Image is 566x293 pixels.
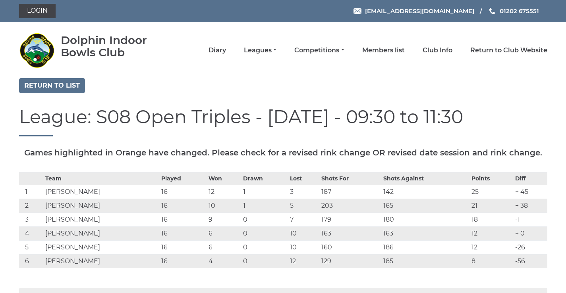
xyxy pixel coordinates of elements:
td: 16 [159,199,207,213]
td: 3 [19,213,43,226]
td: 18 [469,213,514,226]
td: 5 [288,199,319,213]
td: -1 [513,213,547,226]
a: Phone us 01202 675551 [488,6,539,15]
td: 180 [381,213,469,226]
td: 2 [19,199,43,213]
td: [PERSON_NAME] [43,213,159,226]
td: 16 [159,185,207,199]
td: + 0 [513,226,547,240]
th: Drawn [241,172,288,185]
td: 1 [241,185,288,199]
a: Diary [209,46,226,55]
a: Competitions [294,46,344,55]
td: 7 [288,213,319,226]
td: 1 [19,185,43,199]
th: Diff [513,172,547,185]
td: 3 [288,185,319,199]
td: 129 [319,254,381,268]
td: 9 [207,213,241,226]
td: 142 [381,185,469,199]
td: 163 [319,226,381,240]
img: Email [354,8,361,14]
td: 16 [159,226,207,240]
span: 01202 675551 [500,7,539,15]
th: Shots Against [381,172,469,185]
td: [PERSON_NAME] [43,199,159,213]
td: 6 [207,240,241,254]
td: 4 [19,226,43,240]
td: 185 [381,254,469,268]
td: 179 [319,213,381,226]
td: 6 [19,254,43,268]
td: 10 [288,240,319,254]
td: 203 [319,199,381,213]
td: -56 [513,254,547,268]
a: Return to list [19,78,85,93]
td: 165 [381,199,469,213]
h5: Games highlighted in Orange have changed. Please check for a revised rink change OR revised date ... [19,148,547,157]
img: Phone us [489,8,495,14]
td: 0 [241,254,288,268]
td: 10 [288,226,319,240]
a: Email [EMAIL_ADDRESS][DOMAIN_NAME] [354,6,474,15]
a: Members list [362,46,405,55]
td: -26 [513,240,547,254]
td: 16 [159,254,207,268]
td: 12 [469,226,514,240]
img: Dolphin Indoor Bowls Club [19,33,55,68]
th: Team [43,172,159,185]
td: [PERSON_NAME] [43,254,159,268]
a: Login [19,4,56,18]
td: + 45 [513,185,547,199]
th: Played [159,172,207,185]
th: Lost [288,172,319,185]
span: [EMAIL_ADDRESS][DOMAIN_NAME] [365,7,474,15]
a: Club Info [423,46,452,55]
td: 16 [159,240,207,254]
td: 10 [207,199,241,213]
a: Leagues [244,46,276,55]
td: [PERSON_NAME] [43,185,159,199]
a: Return to Club Website [470,46,547,55]
td: 0 [241,240,288,254]
td: 12 [207,185,241,199]
th: Points [469,172,514,185]
td: 160 [319,240,381,254]
td: 21 [469,199,514,213]
td: 12 [469,240,514,254]
td: 6 [207,226,241,240]
td: 16 [159,213,207,226]
td: 12 [288,254,319,268]
th: Shots For [319,172,381,185]
td: 163 [381,226,469,240]
td: 25 [469,185,514,199]
td: 186 [381,240,469,254]
th: Won [207,172,241,185]
td: 187 [319,185,381,199]
td: 0 [241,213,288,226]
td: 0 [241,226,288,240]
div: Dolphin Indoor Bowls Club [61,34,170,59]
td: 5 [19,240,43,254]
td: 4 [207,254,241,268]
td: 1 [241,199,288,213]
td: + 38 [513,199,547,213]
td: 8 [469,254,514,268]
td: [PERSON_NAME] [43,226,159,240]
h1: League: S08 Open Triples - [DATE] - 09:30 to 11:30 [19,107,547,136]
td: [PERSON_NAME] [43,240,159,254]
